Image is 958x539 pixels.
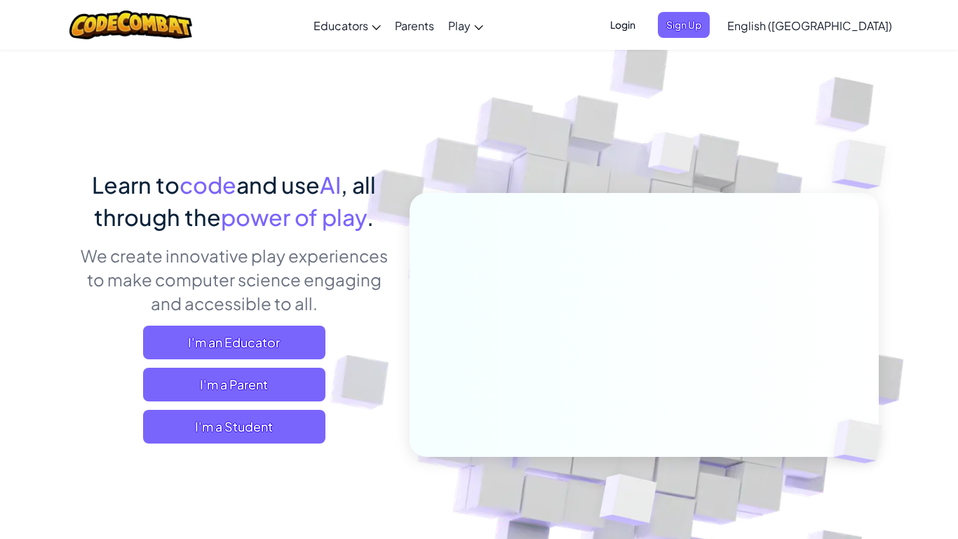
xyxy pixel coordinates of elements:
button: I'm a Student [143,410,325,444]
img: Overlap cubes [810,390,915,493]
a: I'm an Educator [143,326,325,359]
a: English ([GEOGRAPHIC_DATA]) [720,6,899,44]
span: Educators [313,18,368,33]
span: and use [236,171,320,199]
span: AI [320,171,341,199]
img: CodeCombat logo [69,11,192,39]
a: I'm a Parent [143,368,325,401]
span: Learn to [92,171,180,199]
p: We create innovative play experiences to make computer science engaging and accessible to all. [79,244,389,315]
a: Educators [306,6,388,44]
a: Play [441,6,490,44]
img: Overlap cubes [622,105,723,209]
span: power of play [221,203,367,231]
button: Login [602,12,644,38]
span: Play [448,18,471,33]
span: . [367,203,374,231]
span: English ([GEOGRAPHIC_DATA]) [727,18,892,33]
a: Parents [388,6,441,44]
span: code [180,171,236,199]
img: Overlap cubes [804,105,925,224]
button: Sign Up [658,12,710,38]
